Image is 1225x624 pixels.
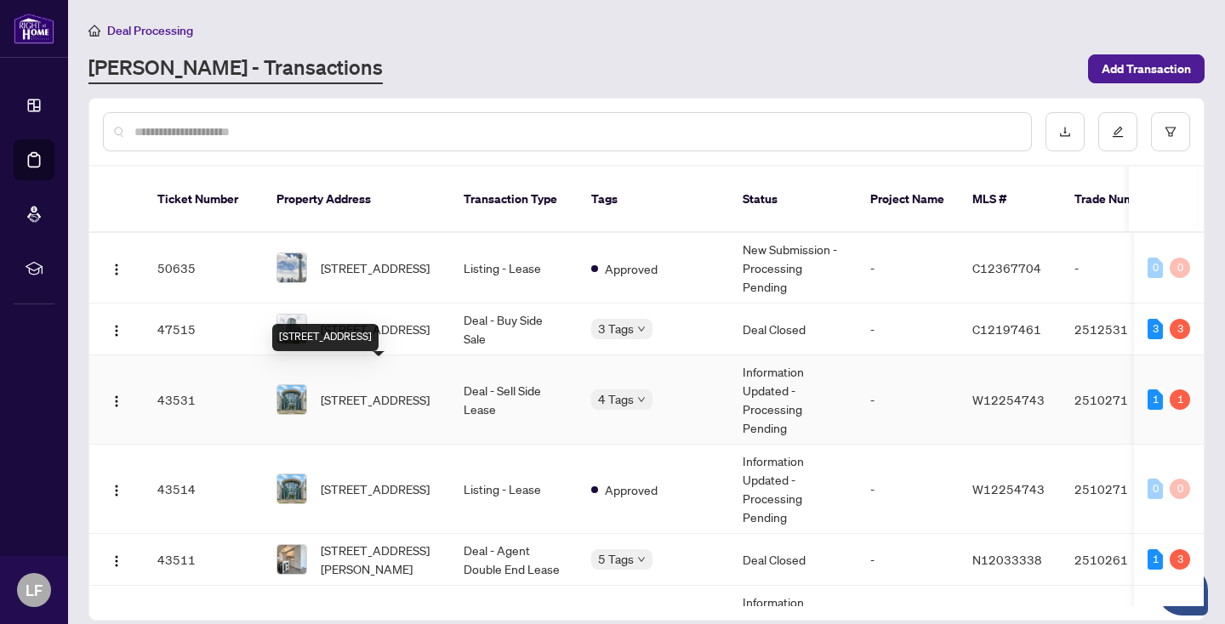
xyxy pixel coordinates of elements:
[857,303,959,355] td: -
[1061,445,1180,534] td: 2510271
[1148,258,1163,278] div: 0
[450,445,578,534] td: Listing - Lease
[729,534,857,586] td: Deal Closed
[605,480,658,499] span: Approved
[450,534,578,586] td: Deal - Agent Double End Lease
[110,484,123,497] img: Logo
[1165,126,1177,138] span: filter
[1170,479,1190,499] div: 0
[88,25,100,37] span: home
[321,390,430,409] span: [STREET_ADDRESS]
[144,534,263,586] td: 43511
[972,321,1041,337] span: C12197461
[959,167,1061,233] th: MLS #
[110,394,123,408] img: Logo
[1151,112,1190,151] button: filter
[103,386,130,413] button: Logo
[110,263,123,276] img: Logo
[144,355,263,445] td: 43531
[277,253,306,282] img: thumbnail-img
[1059,126,1071,138] span: download
[144,303,263,355] td: 47515
[450,167,578,233] th: Transaction Type
[321,258,430,277] span: [STREET_ADDRESS]
[277,385,306,414] img: thumbnail-img
[1148,319,1163,339] div: 3
[857,534,959,586] td: -
[578,167,729,233] th: Tags
[1061,167,1180,233] th: Trade Number
[729,233,857,303] td: New Submission - Processing Pending
[729,167,857,233] th: Status
[972,392,1045,407] span: W12254743
[857,445,959,534] td: -
[857,355,959,445] td: -
[1170,319,1190,339] div: 3
[729,303,857,355] td: Deal Closed
[144,167,263,233] th: Ticket Number
[598,389,634,409] span: 4 Tags
[450,303,578,355] td: Deal - Buy Side Sale
[1148,479,1163,499] div: 0
[450,355,578,445] td: Deal - Sell Side Lease
[605,259,658,278] span: Approved
[857,233,959,303] td: -
[729,355,857,445] td: Information Updated - Processing Pending
[88,54,383,84] a: [PERSON_NAME] - Transactions
[144,233,263,303] td: 50635
[103,315,130,343] button: Logo
[972,552,1042,567] span: N12033338
[972,260,1041,275] span: C12367704
[277,315,306,343] img: thumbnail-img
[1046,112,1085,151] button: download
[321,479,430,498] span: [STREET_ADDRESS]
[1061,355,1180,445] td: 2510271
[103,546,130,573] button: Logo
[1098,112,1137,151] button: edit
[110,324,123,338] img: Logo
[1102,55,1191,82] span: Add Transaction
[1061,303,1180,355] td: 2512531
[972,481,1045,496] span: W12254743
[321,541,436,578] span: [STREET_ADDRESS][PERSON_NAME]
[263,167,450,233] th: Property Address
[1112,126,1124,138] span: edit
[277,545,306,574] img: thumbnail-img
[1170,549,1190,570] div: 3
[144,445,263,534] td: 43514
[1148,389,1163,410] div: 1
[103,475,130,502] button: Logo
[1170,258,1190,278] div: 0
[598,549,634,569] span: 5 Tags
[110,554,123,568] img: Logo
[107,23,193,38] span: Deal Processing
[26,578,43,602] span: LF
[277,474,306,503] img: thumbnail-img
[637,325,646,333] span: down
[272,324,379,351] div: [STREET_ADDRESS]
[1148,549,1163,570] div: 1
[729,445,857,534] td: Information Updated - Processing Pending
[450,233,578,303] td: Listing - Lease
[1170,389,1190,410] div: 1
[598,319,634,338] span: 3 Tags
[103,254,130,281] button: Logo
[857,167,959,233] th: Project Name
[14,13,54,44] img: logo
[637,555,646,564] span: down
[637,395,646,404] span: down
[1088,54,1205,83] button: Add Transaction
[1061,534,1180,586] td: 2510261
[1061,233,1180,303] td: -
[321,320,430,338] span: [STREET_ADDRESS]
